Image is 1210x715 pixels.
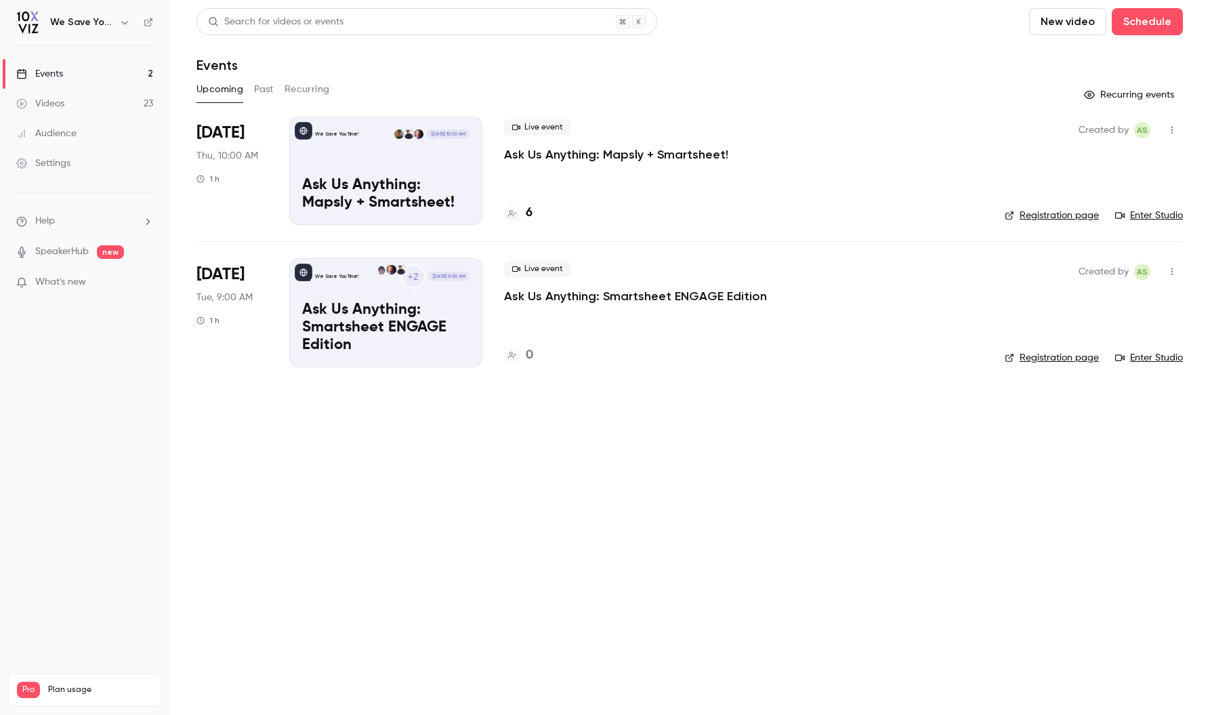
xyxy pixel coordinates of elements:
[196,57,238,73] h1: Events
[50,16,114,29] h6: We Save You Time!
[1134,264,1150,280] span: Ashley Sage
[196,264,245,285] span: [DATE]
[196,291,253,304] span: Tue, 9:00 AM
[1115,209,1183,222] a: Enter Studio
[1078,84,1183,106] button: Recurring events
[17,682,40,698] span: Pro
[315,131,358,138] p: We Save You Time!
[315,273,358,280] p: We Save You Time!
[35,214,55,228] span: Help
[526,346,533,365] h4: 0
[377,265,386,274] img: Dansong Wang
[1029,8,1106,35] button: New video
[35,275,86,289] span: What's new
[414,129,423,139] img: Jennifer Jones
[427,129,469,139] span: [DATE] 10:00 AM
[196,79,243,100] button: Upcoming
[35,245,89,259] a: SpeakerHub
[16,97,64,110] div: Videos
[196,149,258,163] span: Thu, 10:00 AM
[16,67,63,81] div: Events
[196,117,268,225] div: Oct 2 Thu, 10:00 AM (America/Denver)
[97,245,124,259] span: new
[504,261,571,277] span: Live event
[1112,8,1183,35] button: Schedule
[504,146,728,163] a: Ask Us Anything: Mapsly + Smartsheet!
[302,177,470,212] p: Ask Us Anything: Mapsly + Smartsheet!
[394,129,404,139] img: Nick R
[386,265,396,274] img: Jennifer Jones
[1137,122,1148,138] span: AS
[1115,351,1183,365] a: Enter Studio
[16,127,77,140] div: Audience
[48,685,152,695] span: Plan usage
[137,277,153,289] iframe: Noticeable Trigger
[285,79,330,100] button: Recurring
[302,302,470,354] p: Ask Us Anything: Smartsheet ENGAGE Edition
[504,204,533,222] a: 6
[404,129,413,139] img: Dustin Wise
[1134,122,1150,138] span: Ashley Sage
[1079,122,1129,138] span: Created by
[289,117,482,225] a: Ask Us Anything: Mapsly + Smartsheet!We Save You Time!Jennifer JonesDustin WiseNick R[DATE] 10:00...
[289,258,482,367] a: Ask Us Anything: Smartsheet ENGAGE EditionWe Save You Time!+2Dustin WiseJennifer JonesDansong Wan...
[526,204,533,222] h4: 6
[1005,209,1099,222] a: Registration page
[16,157,70,170] div: Settings
[196,258,268,367] div: Oct 28 Tue, 9:00 AM (America/Denver)
[401,264,425,289] div: +2
[196,173,220,184] div: 1 h
[254,79,274,100] button: Past
[1079,264,1129,280] span: Created by
[504,288,767,304] a: Ask Us Anything: Smartsheet ENGAGE Edition
[196,315,220,326] div: 1 h
[196,122,245,144] span: [DATE]
[16,214,153,228] li: help-dropdown-opener
[428,272,469,281] span: [DATE] 9:00 AM
[1005,351,1099,365] a: Registration page
[396,265,406,274] img: Dustin Wise
[17,12,39,33] img: We Save You Time!
[208,15,343,29] div: Search for videos or events
[504,346,533,365] a: 0
[504,119,571,136] span: Live event
[1137,264,1148,280] span: AS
